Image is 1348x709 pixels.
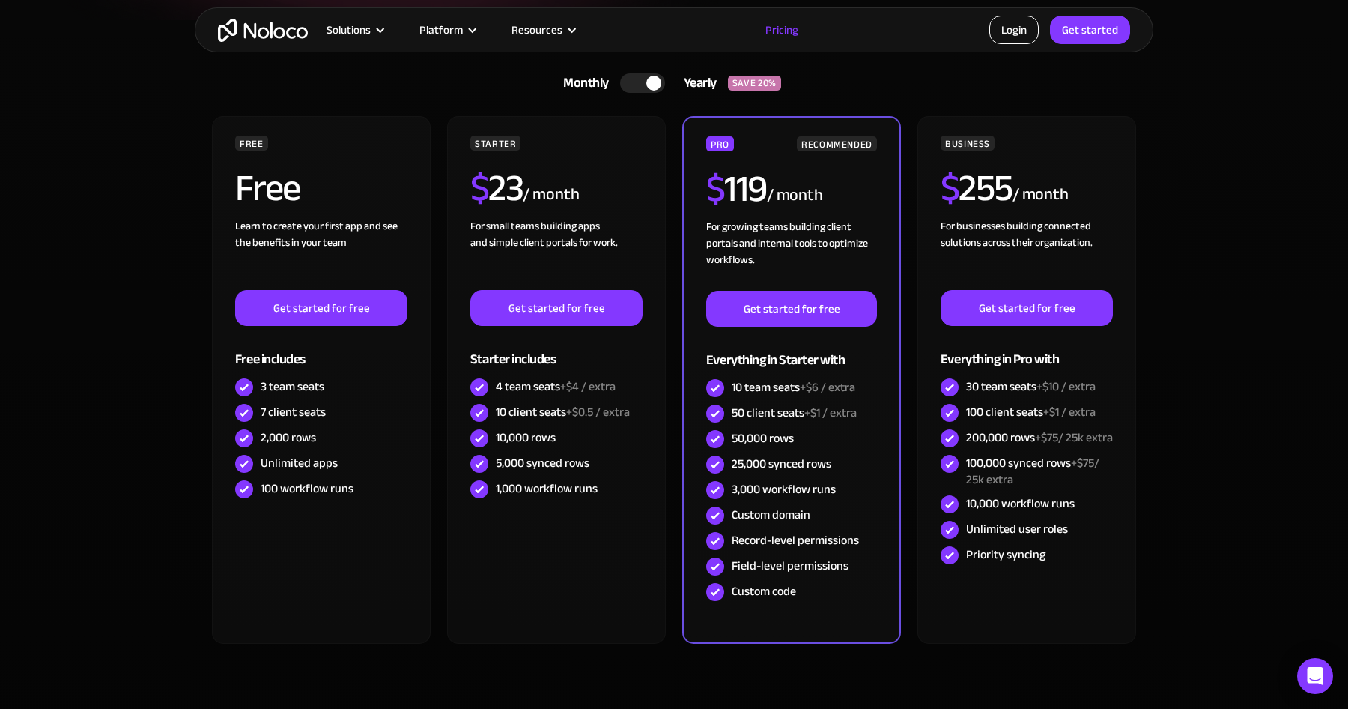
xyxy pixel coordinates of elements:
a: home [218,19,308,42]
div: SAVE 20% [728,76,781,91]
a: Login [989,16,1039,44]
div: Platform [401,20,493,40]
div: For small teams building apps and simple client portals for work. ‍ [470,218,643,290]
div: / month [1012,183,1069,207]
div: RECOMMENDED [797,136,877,151]
div: 4 team seats [496,378,616,395]
span: +$1 / extra [804,402,857,424]
span: +$10 / extra [1036,375,1096,398]
div: 10,000 rows [496,429,556,446]
span: +$6 / extra [800,376,855,399]
div: 1,000 workflow runs [496,480,598,497]
span: $ [470,153,489,223]
div: Platform [419,20,463,40]
div: Starter includes [470,326,643,375]
span: $ [706,154,725,224]
span: +$75/ 25k extra [966,452,1099,491]
div: Priority syncing [966,546,1045,563]
div: 200,000 rows [966,429,1113,446]
a: Get started for free [235,290,407,326]
div: For growing teams building client portals and internal tools to optimize workflows. [706,219,877,291]
a: Get started for free [941,290,1113,326]
div: Field-level permissions [732,558,848,574]
h2: Free [235,169,300,207]
span: +$4 / extra [560,375,616,398]
div: Solutions [327,20,371,40]
a: Get started for free [470,290,643,326]
div: 3 team seats [261,378,324,395]
div: Record-level permissions [732,532,859,549]
div: 10,000 workflow runs [966,495,1075,512]
div: STARTER [470,136,520,151]
div: Yearly [665,72,728,94]
a: Get started [1050,16,1130,44]
div: 50,000 rows [732,430,794,447]
div: Solutions [308,20,401,40]
div: 2,000 rows [261,429,316,446]
div: BUSINESS [941,136,995,151]
a: Get started for free [706,291,877,327]
span: $ [941,153,959,223]
a: Pricing [747,20,817,40]
div: Everything in Pro with [941,326,1113,375]
div: Free includes [235,326,407,375]
div: Custom domain [732,507,810,523]
div: 10 team seats [732,379,855,396]
div: 100,000 synced rows [966,455,1113,488]
div: Unlimited apps [261,455,338,471]
h2: 255 [941,169,1012,207]
div: FREE [235,136,268,151]
span: +$1 / extra [1043,401,1096,423]
div: / month [767,184,823,208]
div: 5,000 synced rows [496,455,589,471]
div: Resources [511,20,562,40]
h2: 23 [470,169,523,207]
div: Learn to create your first app and see the benefits in your team ‍ [235,218,407,290]
h2: 119 [706,170,767,208]
div: 3,000 workflow runs [732,481,836,498]
div: Monthly [544,72,620,94]
div: 100 client seats [966,404,1096,420]
div: Unlimited user roles [966,521,1068,537]
div: 100 workflow runs [261,480,353,497]
div: PRO [706,136,734,151]
div: 30 team seats [966,378,1096,395]
div: 7 client seats [261,404,326,420]
div: Everything in Starter with [706,327,877,375]
div: For businesses building connected solutions across their organization. ‍ [941,218,1113,290]
div: Resources [493,20,592,40]
span: +$75/ 25k extra [1035,426,1113,449]
div: 50 client seats [732,405,857,421]
div: Custom code [732,583,796,600]
div: / month [523,183,579,207]
div: 10 client seats [496,404,630,420]
div: Open Intercom Messenger [1297,658,1333,694]
span: +$0.5 / extra [566,401,630,423]
div: 25,000 synced rows [732,456,831,472]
